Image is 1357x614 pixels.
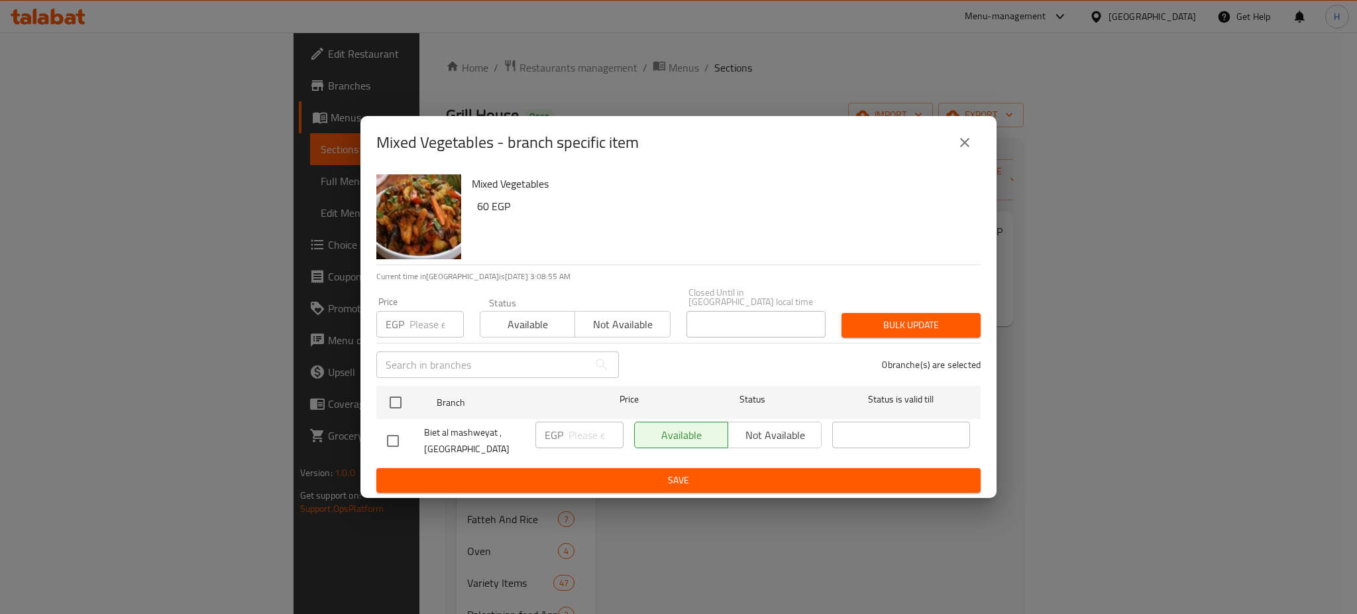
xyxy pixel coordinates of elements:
button: close [949,127,981,158]
p: 0 branche(s) are selected [882,358,981,371]
span: Bulk update [852,317,970,334]
input: Please enter price [569,422,624,448]
button: Not available [574,311,670,338]
span: Not available [580,315,665,334]
span: Available [486,315,570,334]
h2: Mixed Vegetables - branch specific item [376,132,639,153]
span: Price [585,391,673,408]
p: EGP [386,316,404,332]
img: Mixed Vegetables [376,174,461,259]
span: Biet al mashweyat , [GEOGRAPHIC_DATA] [424,424,525,458]
button: Available [480,311,575,338]
span: Status [684,391,822,408]
p: Current time in [GEOGRAPHIC_DATA] is [DATE] 3:08:55 AM [376,271,981,282]
h6: 60 EGP [477,197,970,215]
span: Status is valid till [832,391,970,408]
input: Please enter price [409,311,464,338]
button: Bulk update [841,313,981,338]
h6: Mixed Vegetables [472,174,970,193]
span: Save [387,472,970,489]
span: Branch [437,395,574,411]
button: Save [376,468,981,493]
input: Search in branches [376,351,588,378]
p: EGP [545,427,563,443]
